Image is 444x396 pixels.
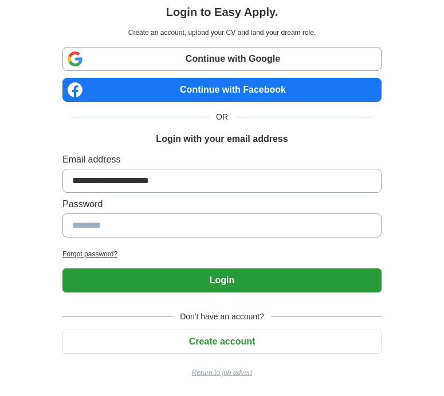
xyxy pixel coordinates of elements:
[65,27,379,38] p: Create an account, upload your CV and land your dream role.
[62,330,382,354] button: Create account
[62,336,382,346] a: Create account
[62,47,382,71] a: Continue with Google
[166,3,278,21] h1: Login to Easy Apply.
[209,111,235,123] span: OR
[156,132,288,146] h1: Login with your email address
[62,197,382,211] label: Password
[62,249,382,259] a: Forgot password?
[173,311,271,323] span: Don't have an account?
[62,367,382,378] a: Return to job advert
[62,153,382,167] label: Email address
[62,268,382,292] button: Login
[62,78,382,102] a: Continue with Facebook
